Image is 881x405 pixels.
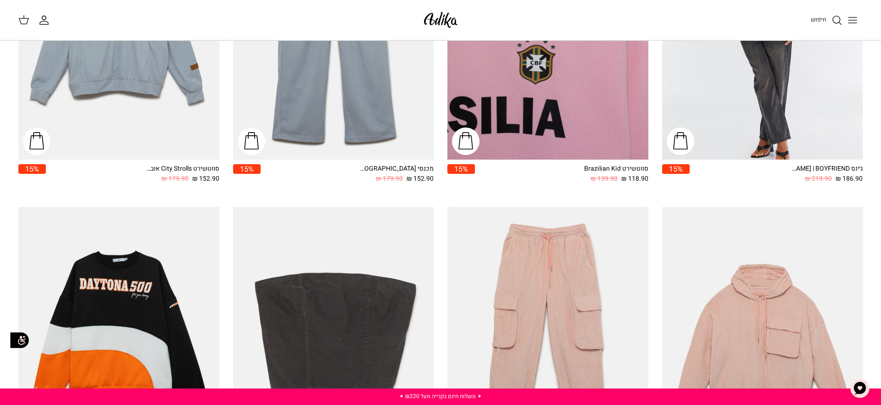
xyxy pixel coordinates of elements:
div: ג׳ינס All Or Nothing [PERSON_NAME] | BOYFRIEND [789,164,863,174]
span: 15% [447,164,475,174]
span: 15% [662,164,690,174]
a: חיפוש [811,15,842,26]
span: 186.90 ₪ [836,174,863,184]
span: 219.90 ₪ [805,174,832,184]
span: 152.90 ₪ [192,174,219,184]
a: ג׳ינס All Or Nothing [PERSON_NAME] | BOYFRIEND 186.90 ₪ 219.90 ₪ [690,164,863,184]
span: 139.90 ₪ [591,174,618,184]
a: 15% [662,164,690,184]
div: סווטשירט Brazilian Kid [575,164,648,174]
span: 179.90 ₪ [162,174,189,184]
a: 15% [18,164,46,184]
a: סווטשירט City Strolls אוברסייז 152.90 ₪ 179.90 ₪ [46,164,219,184]
div: מכנסי [GEOGRAPHIC_DATA] [360,164,434,174]
a: 15% [447,164,475,184]
a: מכנסי [GEOGRAPHIC_DATA] 152.90 ₪ 179.90 ₪ [261,164,434,184]
span: חיפוש [811,15,826,24]
span: 118.90 ₪ [621,174,648,184]
span: 15% [18,164,46,174]
button: Toggle menu [842,10,863,30]
div: סווטשירט City Strolls אוברסייז [146,164,219,174]
span: 15% [233,164,261,174]
img: accessibility_icon02.svg [7,328,32,353]
a: 15% [233,164,261,184]
button: צ'אט [846,375,874,402]
a: סווטשירט Brazilian Kid 118.90 ₪ 139.90 ₪ [475,164,648,184]
a: ✦ משלוח חינם בקנייה מעל ₪220 ✦ [399,392,482,400]
span: 152.90 ₪ [407,174,434,184]
a: החשבון שלי [39,15,53,26]
span: 179.90 ₪ [376,174,403,184]
img: Adika IL [421,9,460,31]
